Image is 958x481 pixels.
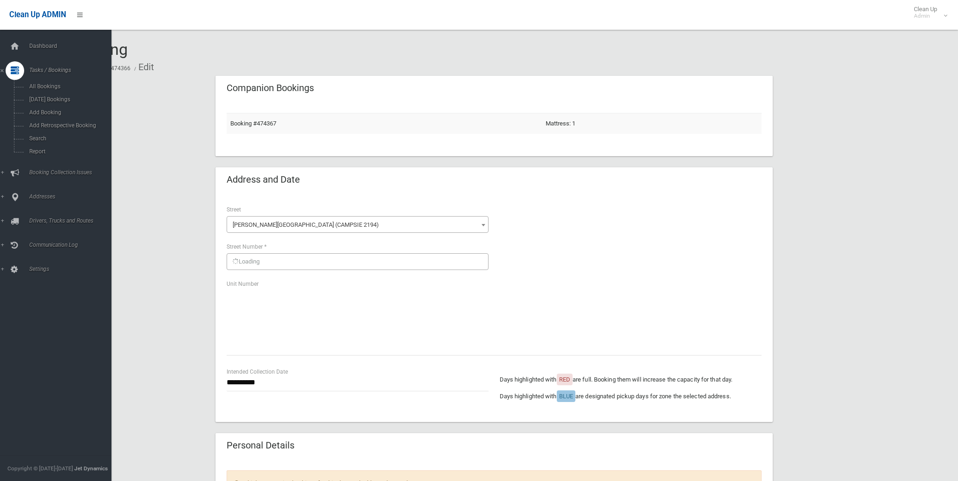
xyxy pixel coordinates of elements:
span: Add Retrospective Booking [26,122,111,129]
span: Communication Log [26,242,119,248]
p: Days highlighted with are full. Booking them will increase the capacity for that day. [500,374,762,385]
span: Add Booking [26,109,111,116]
span: Clean Up ADMIN [9,10,66,19]
p: Days highlighted with are designated pickup days for zone the selected address. [500,391,762,402]
span: RED [559,376,570,383]
strong: Jet Dynamics [74,465,108,472]
span: Clean Up [909,6,946,20]
div: Loading [227,253,489,270]
header: Personal Details [215,436,306,455]
a: #474366 [108,65,130,72]
span: BLUE [559,393,573,400]
span: Dashboard [26,43,119,49]
span: Copyright © [DATE]-[DATE] [7,465,73,472]
span: Drivers, Trucks and Routes [26,217,119,224]
span: Search [26,135,111,142]
span: McKern Street (CAMPSIE 2194) [229,218,486,231]
span: All Bookings [26,83,111,90]
td: Mattress: 1 [542,113,762,134]
span: Booking Collection Issues [26,169,119,176]
header: Address and Date [215,171,311,189]
span: Addresses [26,193,119,200]
span: [DATE] Bookings [26,96,111,103]
header: Companion Bookings [215,79,325,97]
span: Settings [26,266,119,272]
span: Report [26,148,111,155]
small: Admin [914,13,937,20]
span: Tasks / Bookings [26,67,119,73]
a: Booking #474367 [230,120,276,127]
span: McKern Street (CAMPSIE 2194) [227,216,489,233]
li: Edit [132,59,154,76]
